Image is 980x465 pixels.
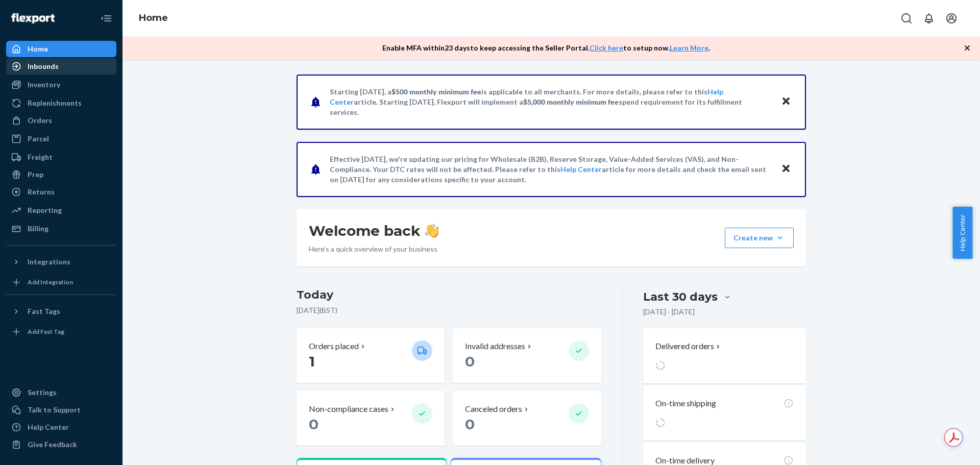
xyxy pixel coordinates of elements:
a: Add Integration [6,274,116,290]
button: Close [779,94,793,109]
button: Delivered orders [655,340,722,352]
a: Settings [6,384,116,401]
div: Add Integration [28,278,73,286]
p: Here’s a quick overview of your business [309,244,439,254]
a: Replenishments [6,95,116,111]
h3: Today [297,287,601,303]
button: Close [779,162,793,177]
div: Orders [28,115,52,126]
a: Home [139,12,168,23]
p: On-time shipping [655,398,716,409]
div: Parcel [28,134,49,144]
p: Canceled orders [465,403,522,415]
a: Talk to Support [6,402,116,418]
a: Add Fast Tag [6,324,116,340]
button: Non-compliance cases 0 [297,391,445,446]
p: [DATE] ( BST ) [297,305,601,315]
div: Settings [28,387,57,398]
div: Integrations [28,257,70,267]
a: Returns [6,184,116,200]
p: Invalid addresses [465,340,525,352]
p: Orders placed [309,340,359,352]
div: Add Fast Tag [28,327,64,336]
span: 0 [309,415,318,433]
p: [DATE] - [DATE] [643,307,695,317]
a: Prep [6,166,116,183]
div: Inbounds [28,61,59,71]
img: Flexport logo [11,13,55,23]
div: Give Feedback [28,439,77,450]
div: Fast Tags [28,306,60,316]
div: Inventory [28,80,60,90]
div: Talk to Support [28,405,81,415]
button: Canceled orders 0 [453,391,601,446]
img: hand-wave emoji [425,224,439,238]
button: Integrations [6,254,116,270]
span: $5,000 monthly minimum fee [523,97,619,106]
button: Open notifications [919,8,939,29]
a: Billing [6,221,116,237]
p: Starting [DATE], a is applicable to all merchants. For more details, please refer to this article... [330,87,771,117]
button: Close Navigation [96,8,116,29]
a: Inventory [6,77,116,93]
div: Last 30 days [643,289,718,305]
span: 1 [309,353,315,370]
div: Returns [28,187,55,197]
button: Orders placed 1 [297,328,445,383]
a: Inbounds [6,58,116,75]
p: Non-compliance cases [309,403,388,415]
div: Help Center [28,422,69,432]
a: Parcel [6,131,116,147]
div: Replenishments [28,98,82,108]
p: Enable MFA within 23 days to keep accessing the Seller Portal. to setup now. . [382,43,710,53]
div: Freight [28,152,53,162]
span: 0 [465,353,475,370]
div: Home [28,44,48,54]
button: Give Feedback [6,436,116,453]
button: Open Search Box [896,8,917,29]
button: Help Center [952,207,972,259]
button: Create new [725,228,794,248]
button: Fast Tags [6,303,116,320]
ol: breadcrumbs [131,4,176,33]
a: Learn More [670,43,708,52]
p: Effective [DATE], we're updating our pricing for Wholesale (B2B), Reserve Storage, Value-Added Se... [330,154,771,185]
a: Help Center [560,165,602,174]
div: Billing [28,224,48,234]
h1: Welcome back [309,222,439,240]
button: Invalid addresses 0 [453,328,601,383]
a: Help Center [6,419,116,435]
div: Prep [28,169,43,180]
button: Open account menu [941,8,962,29]
a: Reporting [6,202,116,218]
span: 0 [465,415,475,433]
a: Home [6,41,116,57]
a: Orders [6,112,116,129]
a: Freight [6,149,116,165]
a: Click here [590,43,623,52]
span: $500 monthly minimum fee [391,87,481,96]
div: Reporting [28,205,62,215]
